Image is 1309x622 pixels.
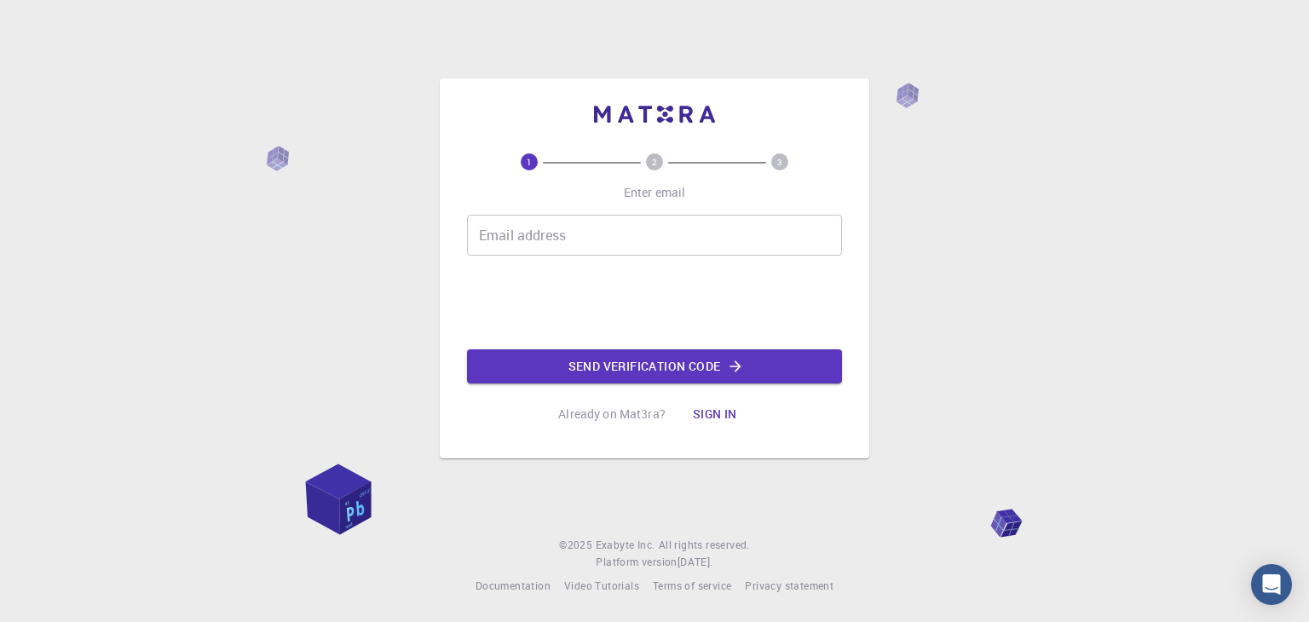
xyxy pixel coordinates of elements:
[659,537,750,554] span: All rights reserved.
[564,578,639,595] a: Video Tutorials
[679,397,751,431] button: Sign in
[467,349,842,383] button: Send verification code
[596,537,655,554] a: Exabyte Inc.
[525,269,784,336] iframe: reCAPTCHA
[527,156,532,168] text: 1
[652,156,657,168] text: 2
[678,554,713,571] a: [DATE].
[558,406,666,423] p: Already on Mat3ra?
[653,579,731,592] span: Terms of service
[564,579,639,592] span: Video Tutorials
[476,579,551,592] span: Documentation
[559,537,595,554] span: © 2025
[777,156,782,168] text: 3
[624,184,686,201] p: Enter email
[745,578,833,595] a: Privacy statement
[596,554,677,571] span: Platform version
[596,538,655,551] span: Exabyte Inc.
[653,578,731,595] a: Terms of service
[745,579,833,592] span: Privacy statement
[1251,564,1292,605] div: Open Intercom Messenger
[476,578,551,595] a: Documentation
[678,555,713,568] span: [DATE] .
